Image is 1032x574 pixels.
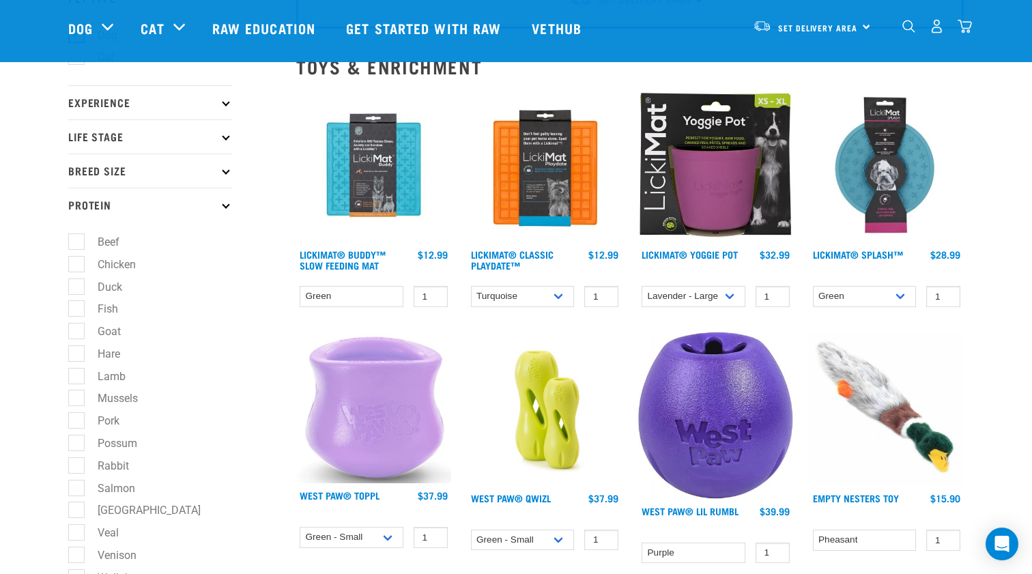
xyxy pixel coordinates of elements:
[141,18,164,38] a: Cat
[296,88,451,243] img: Buddy Turquoise
[930,493,960,504] div: $15.90
[813,496,899,500] a: Empty Nesters Toy
[902,20,915,33] img: home-icon-1@2x.png
[76,256,141,273] label: Chicken
[76,547,142,564] label: Venison
[296,56,964,77] h2: Toys & Enrichment
[76,278,128,296] label: Duck
[414,527,448,548] input: 1
[638,332,793,499] img: 91vjngt Ls L AC SL1500
[300,252,386,268] a: LickiMat® Buddy™ Slow Feeding Mat
[76,435,143,452] label: Possum
[300,493,379,498] a: West Paw® Toppl
[930,19,944,33] img: user.png
[753,20,771,32] img: van-moving.png
[468,88,622,243] img: LM Playdate Orange 570x570 crop top
[584,286,618,307] input: 1
[76,323,126,340] label: Goat
[642,252,738,257] a: LickiMat® Yoggie Pot
[414,286,448,307] input: 1
[518,1,599,55] a: Vethub
[809,332,964,487] img: Empty nesters plush mallard 18 17
[760,506,790,517] div: $39.99
[76,502,206,519] label: [GEOGRAPHIC_DATA]
[809,88,964,243] img: Lickimat Splash Turquoise 570x570 crop top
[68,154,232,188] p: Breed Size
[76,345,126,362] label: Hare
[418,490,448,501] div: $37.99
[68,119,232,154] p: Life Stage
[958,19,972,33] img: home-icon@2x.png
[76,300,124,317] label: Fish
[76,480,141,497] label: Salmon
[76,368,131,385] label: Lamb
[296,332,451,484] img: Lavender Toppl
[68,85,232,119] p: Experience
[76,524,124,541] label: Veal
[199,1,332,55] a: Raw Education
[584,530,618,551] input: 1
[778,25,857,30] span: Set Delivery Area
[760,249,790,260] div: $32.99
[756,286,790,307] input: 1
[638,88,793,243] img: Yoggie pot packaging purple 2
[68,18,93,38] a: Dog
[418,249,448,260] div: $12.99
[76,48,119,66] label: Cat
[468,332,622,486] img: Qwizl
[76,457,134,474] label: Rabbit
[471,496,551,500] a: West Paw® Qwizl
[930,249,960,260] div: $28.99
[471,252,554,268] a: LickiMat® Classic Playdate™
[588,493,618,504] div: $37.99
[76,233,125,250] label: Beef
[926,286,960,307] input: 1
[76,390,143,407] label: Mussels
[756,543,790,564] input: 1
[588,249,618,260] div: $12.99
[76,412,125,429] label: Pork
[332,1,518,55] a: Get started with Raw
[642,508,739,513] a: West Paw® Lil Rumbl
[813,252,903,257] a: LickiMat® Splash™
[68,188,232,222] p: Protein
[926,530,960,551] input: 1
[986,528,1018,560] div: Open Intercom Messenger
